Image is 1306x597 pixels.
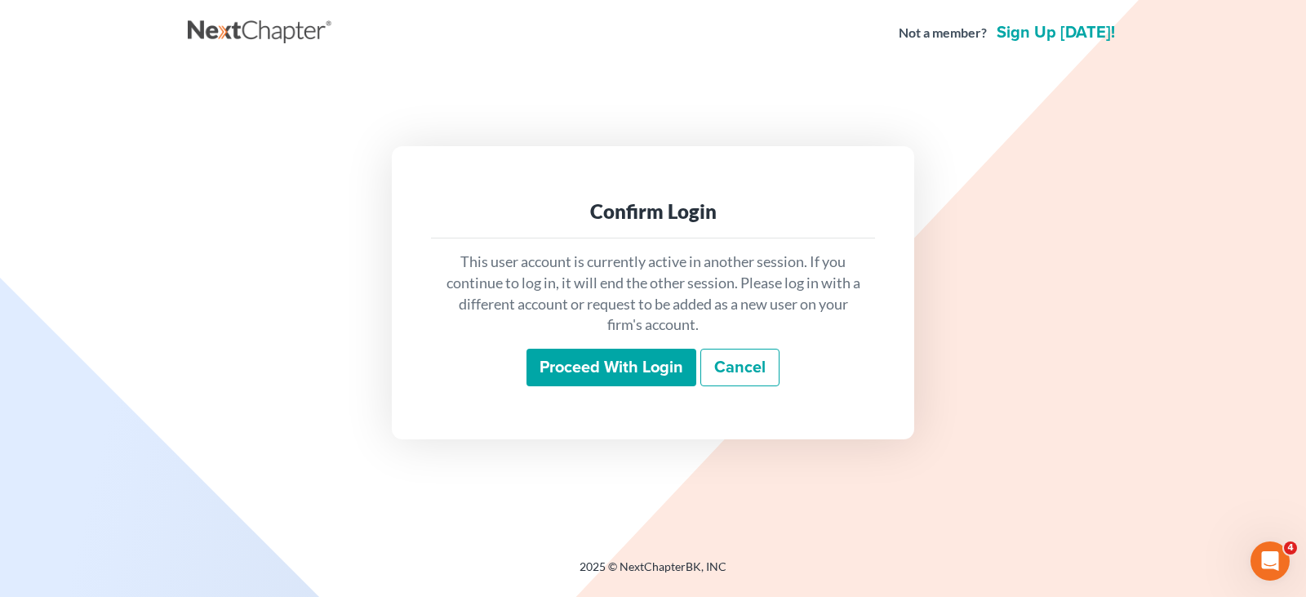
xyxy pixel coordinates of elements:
input: Proceed with login [526,349,696,386]
span: 4 [1284,541,1297,555]
strong: Not a member? [899,24,987,42]
a: Cancel [700,349,780,386]
div: 2025 © NextChapterBK, INC [188,559,1118,588]
p: This user account is currently active in another session. If you continue to log in, it will end ... [444,252,862,336]
a: Sign up [DATE]! [993,25,1118,41]
iframe: Intercom live chat [1250,541,1290,581]
div: Confirm Login [444,198,862,225]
